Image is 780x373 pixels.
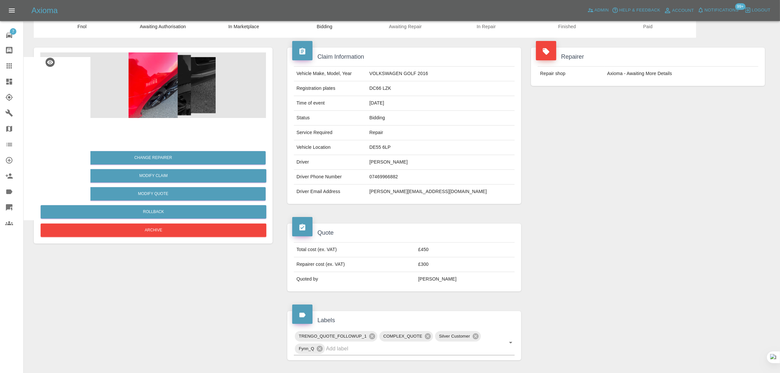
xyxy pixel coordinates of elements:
[367,155,515,170] td: [PERSON_NAME]
[294,96,367,111] td: Time of event
[662,5,696,16] a: Account
[295,345,318,352] span: Fynn_Q
[294,126,367,140] td: Service Required
[506,338,515,347] button: Open
[435,332,474,340] span: Silver Customer
[287,23,362,30] span: Bidding
[125,23,201,30] span: Awaiting Authorisation
[696,5,740,15] button: Notifications
[295,344,325,354] div: Fynn_Q
[294,67,367,81] td: Vehicle Make, Model, Year
[294,257,416,272] td: Repairer cost (ex. VAT)
[294,170,367,185] td: Driver Phone Number
[43,121,64,142] img: qt_1SBYPhA4aDea5wMjV8r1laqX
[41,187,266,201] button: Modify Quote
[367,140,515,155] td: DE55 6LP
[294,111,367,126] td: Status
[41,205,266,219] button: Rollback
[705,7,739,14] span: Notifications
[367,81,515,96] td: DC66 LZK
[435,331,481,342] div: Silver Customer
[379,331,433,342] div: COMPLEX_QUOTE
[610,5,662,15] button: Help & Feedback
[610,23,686,30] span: Paid
[586,5,611,15] a: Admin
[44,23,120,30] span: Fnol
[206,23,282,30] span: In Marketplace
[367,96,515,111] td: [DATE]
[672,7,694,14] span: Account
[416,272,515,286] td: [PERSON_NAME]
[368,23,443,30] span: Awaiting Repair
[295,332,371,340] span: TRENGO_QUOTE_FOLLOWUP_1
[604,67,758,81] td: Axioma - Awaiting More Details
[41,224,266,237] button: Archive
[448,23,524,30] span: In Repair
[294,140,367,155] td: Vehicle Location
[41,151,266,165] button: Change Repairer
[294,155,367,170] td: Driver
[416,257,515,272] td: £300
[294,185,367,199] td: Driver Email Address
[10,28,16,35] span: 7
[367,67,515,81] td: VOLKSWAGEN GOLF 2016
[294,81,367,96] td: Registration plates
[295,331,377,342] div: TRENGO_QUOTE_FOLLOWUP_1
[367,170,515,185] td: 07469966882
[367,111,515,126] td: Bidding
[292,52,516,61] h4: Claim Information
[538,67,604,81] td: Repair shop
[735,3,746,10] span: 99+
[367,126,515,140] td: Repair
[619,7,660,14] span: Help & Feedback
[292,228,516,237] h4: Quote
[595,7,609,14] span: Admin
[416,243,515,257] td: £450
[536,52,760,61] h4: Repairer
[367,185,515,199] td: [PERSON_NAME][EMAIL_ADDRESS][DOMAIN_NAME]
[40,52,266,118] img: 55dd0566-0ecb-4113-b943-1cdf2ebcbf60
[294,272,416,286] td: Quoted by
[41,169,266,183] a: Modify Claim
[529,23,605,30] span: Finished
[379,332,426,340] span: COMPLEX_QUOTE
[326,344,496,354] input: Add label
[31,5,58,16] h5: Axioma
[743,5,772,15] button: Logout
[752,7,770,14] span: Logout
[292,316,516,325] h4: Labels
[294,243,416,257] td: Total cost (ex. VAT)
[4,3,20,18] button: Open drawer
